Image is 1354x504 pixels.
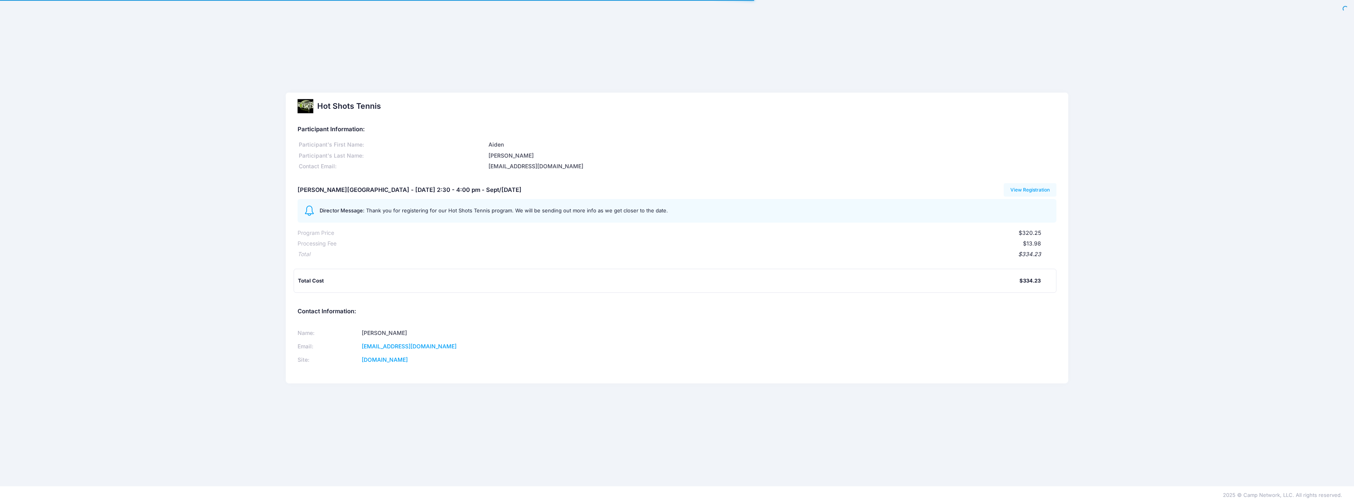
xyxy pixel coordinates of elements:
[298,187,522,194] h5: [PERSON_NAME][GEOGRAPHIC_DATA] - [DATE] 2:30 - 4:00 pm - Sept/[DATE]
[366,207,668,214] span: Thank you for registering for our Hot Shots Tennis program. We will be sending out more info as w...
[298,277,1020,285] div: Total Cost
[1019,229,1041,236] span: $320.25
[298,152,487,160] div: Participant's Last Name:
[359,327,667,340] td: [PERSON_NAME]
[298,327,359,340] td: Name:
[298,162,487,171] div: Contact Email:
[362,343,457,350] a: [EMAIL_ADDRESS][DOMAIN_NAME]
[317,102,381,111] h2: Hot Shots Tennis
[298,141,487,149] div: Participant's First Name:
[487,162,1056,171] div: [EMAIL_ADDRESS][DOMAIN_NAME]
[298,308,1057,315] h5: Contact Information:
[362,356,408,363] a: [DOMAIN_NAME]
[487,152,1056,160] div: [PERSON_NAME]
[320,207,364,214] span: Director Message:
[298,340,359,353] td: Email:
[1223,492,1342,498] span: 2025 © Camp Network, LLC. All rights reserved.
[1019,277,1041,285] div: $334.23
[298,240,337,248] div: Processing Fee
[298,229,334,237] div: Program Price
[337,240,1041,248] div: $13.98
[298,353,359,367] td: Site:
[298,250,310,259] div: Total
[310,250,1041,259] div: $334.23
[487,141,1056,149] div: Aiden
[1004,183,1057,197] a: View Registration
[298,126,1057,133] h5: Participant Information:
